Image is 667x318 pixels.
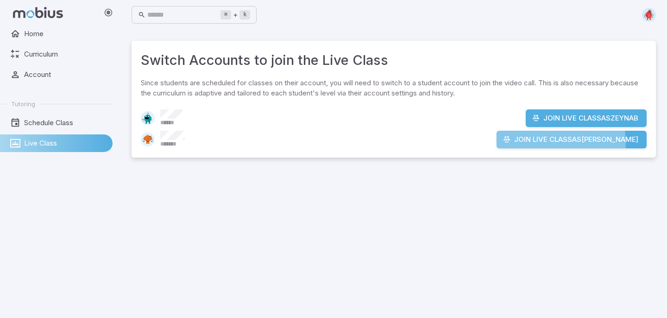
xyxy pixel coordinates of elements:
img: oval.svg [141,133,155,146]
span: Tutoring [11,100,35,108]
span: Account [24,70,106,80]
span: Curriculum [24,49,106,59]
h3: Switch Accounts to join the Live Class [141,50,647,70]
div: + [220,9,250,20]
span: Home [24,29,106,39]
img: circle.svg [642,8,656,22]
img: octagon.svg [141,111,155,125]
kbd: ⌘ [220,10,231,19]
p: Since students are scheduled for classes on their account, you will need to switch to a student a... [141,78,647,98]
kbd: k [239,10,250,19]
span: Live Class [24,138,106,148]
button: Join Live Classas[PERSON_NAME] [497,131,647,148]
span: Schedule Class [24,118,106,128]
button: Join Live Classaszeynab [526,109,647,127]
